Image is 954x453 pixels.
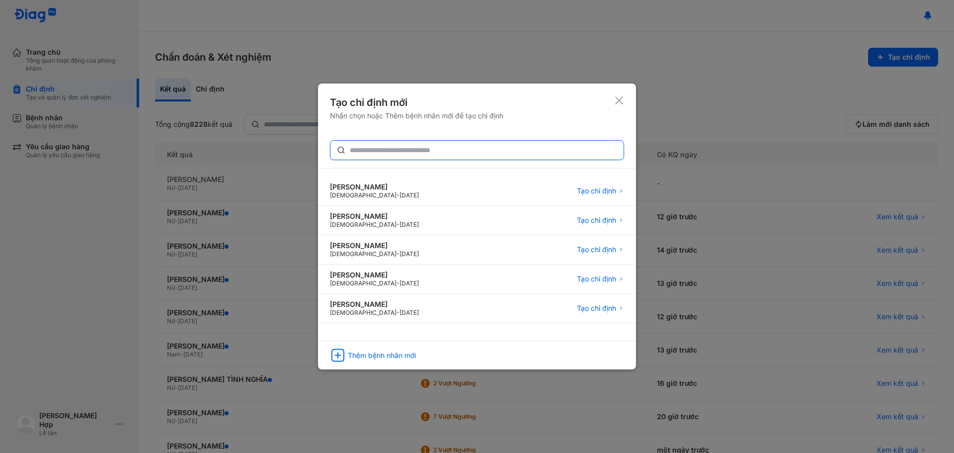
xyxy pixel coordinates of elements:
[397,309,399,316] span: -
[577,274,616,283] span: Tạo chỉ định
[330,212,419,221] div: [PERSON_NAME]
[330,191,397,199] span: [DEMOGRAPHIC_DATA]
[330,309,397,316] span: [DEMOGRAPHIC_DATA]
[330,271,419,279] div: [PERSON_NAME]
[330,300,419,309] div: [PERSON_NAME]
[330,250,397,258] span: [DEMOGRAPHIC_DATA]
[577,304,616,313] span: Tạo chỉ định
[577,186,616,195] span: Tạo chỉ định
[399,250,419,258] span: [DATE]
[330,241,419,250] div: [PERSON_NAME]
[397,221,399,228] span: -
[577,216,616,225] span: Tạo chỉ định
[330,221,397,228] span: [DEMOGRAPHIC_DATA]
[399,309,419,316] span: [DATE]
[399,191,419,199] span: [DATE]
[348,351,416,360] div: Thêm bệnh nhân mới
[330,279,397,287] span: [DEMOGRAPHIC_DATA]
[330,111,503,120] div: Nhấn chọn hoặc Thêm bệnh nhân mới để tạo chỉ định
[399,221,419,228] span: [DATE]
[330,95,503,109] div: Tạo chỉ định mới
[397,279,399,287] span: -
[397,191,399,199] span: -
[577,245,616,254] span: Tạo chỉ định
[397,250,399,258] span: -
[399,279,419,287] span: [DATE]
[330,182,419,191] div: [PERSON_NAME]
